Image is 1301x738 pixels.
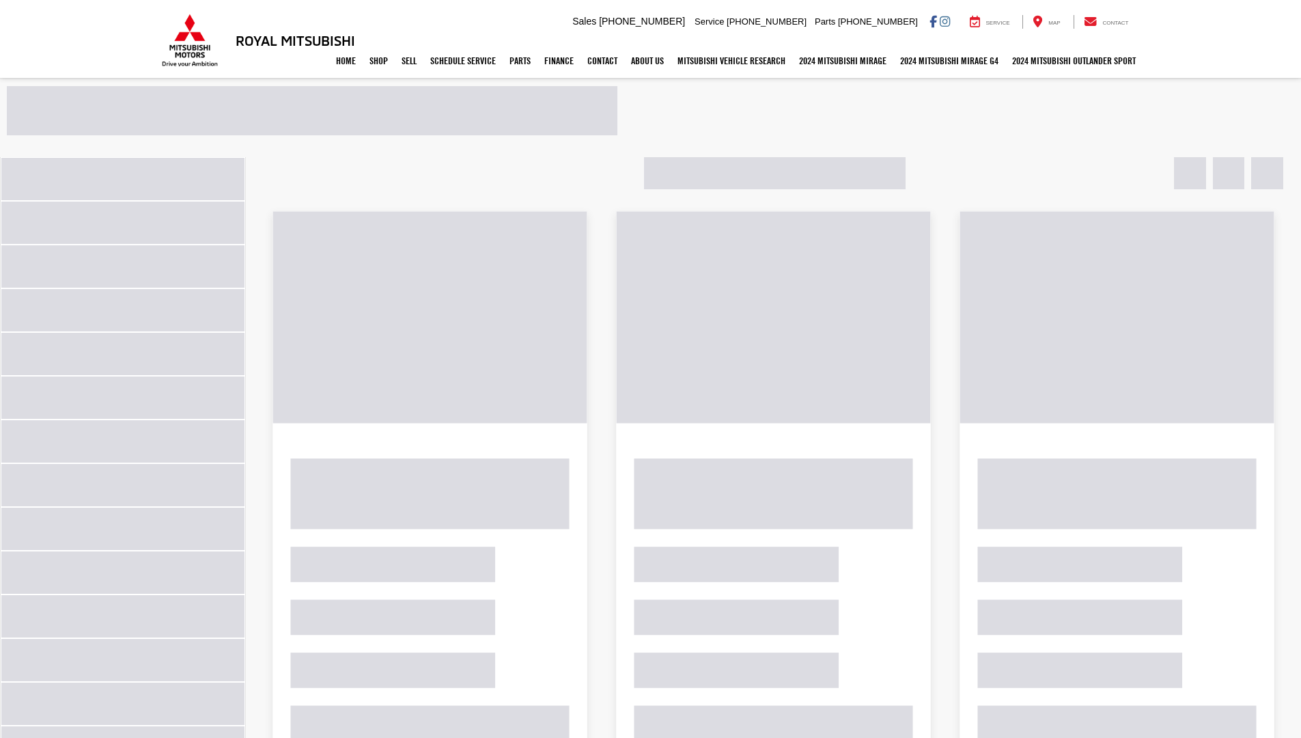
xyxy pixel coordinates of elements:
[580,44,624,78] a: Contact
[838,16,918,27] span: [PHONE_NUMBER]
[893,44,1005,78] a: 2024 Mitsubishi Mirage G4
[395,44,423,78] a: Sell
[815,16,835,27] span: Parts
[1048,20,1060,26] span: Map
[1022,15,1070,29] a: Map
[1102,20,1128,26] span: Contact
[503,44,537,78] a: Parts: Opens in a new tab
[792,44,893,78] a: 2024 Mitsubishi Mirage
[1005,44,1143,78] a: 2024 Mitsubishi Outlander SPORT
[727,16,807,27] span: [PHONE_NUMBER]
[1074,15,1139,29] a: Contact
[960,15,1020,29] a: Service
[671,44,792,78] a: Mitsubishi Vehicle Research
[624,44,671,78] a: About Us
[159,14,221,67] img: Mitsubishi
[940,16,950,27] a: Instagram: Click to visit our Instagram page
[572,16,596,27] span: Sales
[363,44,395,78] a: Shop
[986,20,1010,26] span: Service
[329,44,363,78] a: Home
[599,16,685,27] span: [PHONE_NUMBER]
[929,16,937,27] a: Facebook: Click to visit our Facebook page
[695,16,724,27] span: Service
[423,44,503,78] a: Schedule Service: Opens in a new tab
[537,44,580,78] a: Finance
[236,33,355,48] h3: Royal Mitsubishi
